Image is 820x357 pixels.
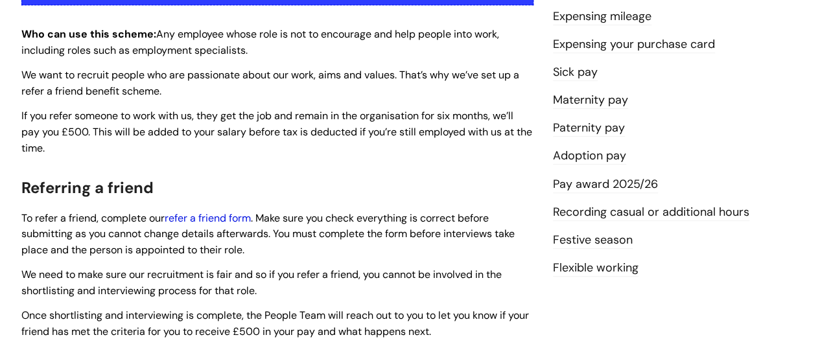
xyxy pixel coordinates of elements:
span: Any employee whose role is not to encourage and help people into work, including roles such as em... [21,27,499,57]
a: Paternity pay [553,120,625,137]
a: Flexible working [553,260,638,277]
a: Adoption pay [553,148,626,165]
span: Once shortlisting and interviewing is complete, the People Team will reach out to you to let you ... [21,308,529,338]
span: To refer a friend, complete our . Make sure you check everything is correct before submitting as ... [21,211,515,257]
a: Sick pay [553,64,598,81]
strong: Who can use this scheme: [21,27,156,41]
span: We want to recruit people who are passionate about our work, aims and values. That’s why we’ve se... [21,68,519,98]
a: Expensing mileage [553,8,651,25]
a: Maternity pay [553,92,628,109]
a: Expensing your purchase card [553,36,715,53]
a: refer a friend form [165,211,251,225]
a: Pay award 2025/26 [553,176,658,193]
a: Recording casual or additional hours [553,204,749,221]
span: If you refer someone to work with us, they get the job and remain in the organisation for six mon... [21,109,532,155]
span: Referring a friend [21,178,154,198]
a: Festive season [553,232,633,249]
span: We need to make sure our recruitment is fair and so if you refer a friend, you cannot be involved... [21,268,502,297]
